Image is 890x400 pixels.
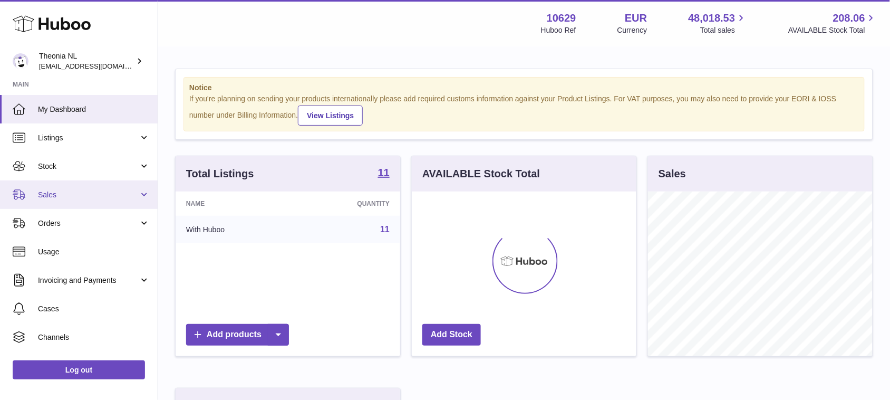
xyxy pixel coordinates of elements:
[38,104,150,115] span: My Dashboard
[688,11,735,25] span: 48,018.53
[422,324,481,346] a: Add Stock
[13,53,28,69] img: info@wholesomegoods.eu
[700,25,747,35] span: Total sales
[617,25,647,35] div: Currency
[38,133,139,143] span: Listings
[833,11,865,25] span: 208.06
[298,106,363,126] a: View Listings
[189,94,859,126] div: If you're planning on sending your products internationally please add required customs informati...
[189,83,859,93] strong: Notice
[788,25,877,35] span: AVAILABLE Stock Total
[625,11,647,25] strong: EUR
[186,167,254,181] h3: Total Listings
[422,167,540,181] h3: AVAILABLE Stock Total
[176,192,294,216] th: Name
[38,161,139,172] span: Stock
[294,192,400,216] th: Quantity
[38,190,139,200] span: Sales
[39,51,134,71] div: Theonia NL
[176,216,294,243] td: With Huboo
[39,62,155,70] span: [EMAIL_ADDRESS][DOMAIN_NAME]
[380,225,390,234] a: 11
[186,324,289,346] a: Add products
[38,247,150,257] span: Usage
[13,360,145,379] a: Log out
[38,218,139,228] span: Orders
[378,167,390,180] a: 11
[38,275,139,285] span: Invoicing and Payments
[378,167,390,178] strong: 11
[547,11,576,25] strong: 10629
[38,332,150,342] span: Channels
[541,25,576,35] div: Huboo Ref
[659,167,686,181] h3: Sales
[688,11,747,35] a: 48,018.53 Total sales
[38,304,150,314] span: Cases
[788,11,877,35] a: 208.06 AVAILABLE Stock Total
